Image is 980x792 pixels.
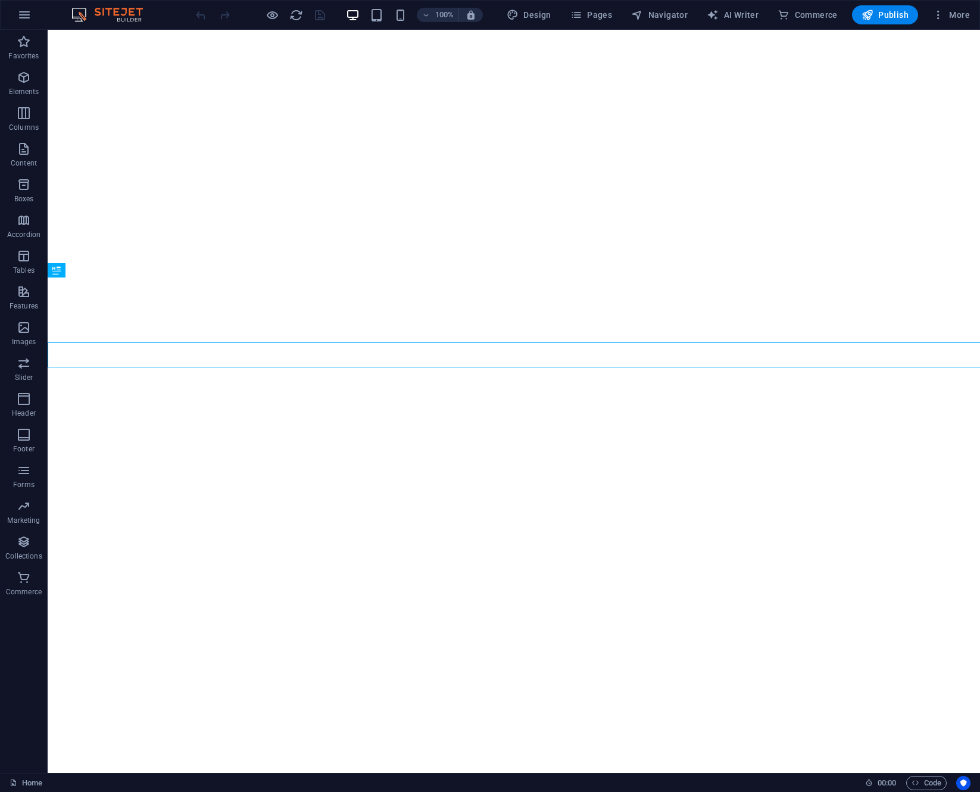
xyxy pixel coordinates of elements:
i: Reload page [289,8,303,22]
p: Accordion [7,230,40,239]
p: Forms [13,480,35,489]
a: Click to cancel selection. Double-click to open Pages [10,776,42,790]
button: Click here to leave preview mode and continue editing [265,8,279,22]
span: Publish [862,9,909,21]
p: Content [11,158,37,168]
img: Editor Logo [68,8,158,22]
span: Commerce [778,9,838,21]
button: Design [502,5,556,24]
p: Slider [15,373,33,382]
button: 100% [417,8,459,22]
p: Footer [13,444,35,454]
div: Design (Ctrl+Alt+Y) [502,5,556,24]
i: On resize automatically adjust zoom level to fit chosen device. [466,10,476,20]
p: Boxes [14,194,34,204]
p: Elements [9,87,39,96]
p: Columns [9,123,39,132]
span: More [932,9,970,21]
button: AI Writer [702,5,763,24]
span: Pages [570,9,612,21]
p: Marketing [7,516,40,525]
p: Collections [5,551,42,561]
h6: 100% [435,8,454,22]
button: More [928,5,975,24]
h6: Session time [865,776,897,790]
button: Pages [566,5,617,24]
span: Code [912,776,941,790]
p: Header [12,409,36,418]
p: Commerce [6,587,42,597]
p: Features [10,301,38,311]
span: Design [507,9,551,21]
span: : [886,778,888,787]
p: Tables [13,266,35,275]
button: Commerce [773,5,842,24]
button: Publish [852,5,918,24]
span: AI Writer [707,9,759,21]
button: Code [906,776,947,790]
p: Images [12,337,36,347]
button: reload [289,8,303,22]
span: Navigator [631,9,688,21]
button: Usercentrics [956,776,970,790]
p: Favorites [8,51,39,61]
span: 00 00 [878,776,896,790]
button: Navigator [626,5,692,24]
